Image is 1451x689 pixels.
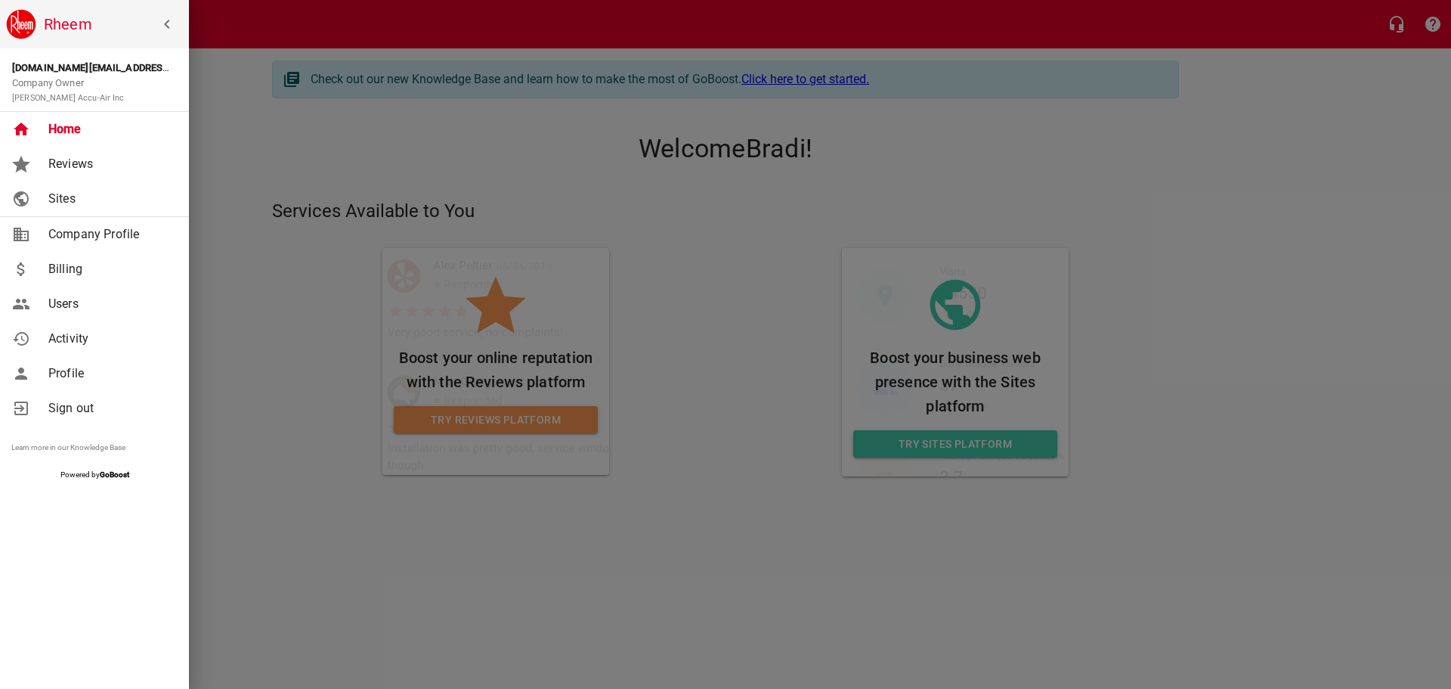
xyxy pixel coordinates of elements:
[48,190,171,208] span: Sites
[48,330,171,348] span: Activity
[48,225,171,244] span: Company Profile
[11,443,125,452] a: Learn more in our Knowledge Base
[48,120,171,138] span: Home
[44,12,183,36] h6: Rheem
[48,155,171,173] span: Reviews
[12,62,249,73] strong: [DOMAIN_NAME][EMAIL_ADDRESS][DOMAIN_NAME]
[6,9,36,39] img: rheem.png
[12,93,125,103] small: [PERSON_NAME] Accu-Air Inc
[60,470,129,479] span: Powered by
[48,295,171,313] span: Users
[48,365,171,383] span: Profile
[48,399,171,417] span: Sign out
[12,77,125,104] span: Company Owner
[100,470,129,479] strong: GoBoost
[48,260,171,278] span: Billing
